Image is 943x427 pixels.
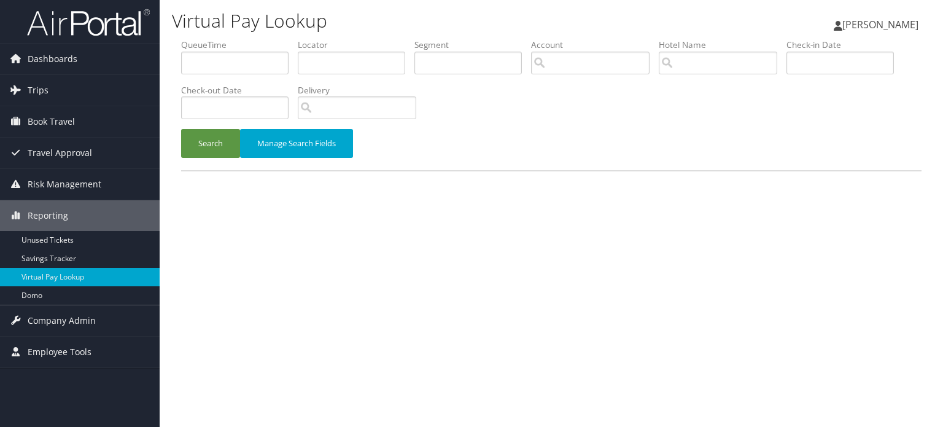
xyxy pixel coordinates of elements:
label: Segment [414,39,531,51]
label: Locator [298,39,414,51]
label: QueueTime [181,39,298,51]
span: Book Travel [28,106,75,137]
label: Delivery [298,84,425,96]
span: [PERSON_NAME] [842,18,918,31]
span: Trips [28,75,49,106]
span: Reporting [28,200,68,231]
button: Manage Search Fields [240,129,353,158]
label: Account [531,39,659,51]
h1: Virtual Pay Lookup [172,8,678,34]
span: Company Admin [28,305,96,336]
label: Check-out Date [181,84,298,96]
span: Travel Approval [28,138,92,168]
label: Hotel Name [659,39,786,51]
span: Dashboards [28,44,77,74]
span: Risk Management [28,169,101,200]
img: airportal-logo.png [27,8,150,37]
a: [PERSON_NAME] [834,6,931,43]
button: Search [181,129,240,158]
span: Employee Tools [28,337,91,367]
label: Check-in Date [786,39,903,51]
